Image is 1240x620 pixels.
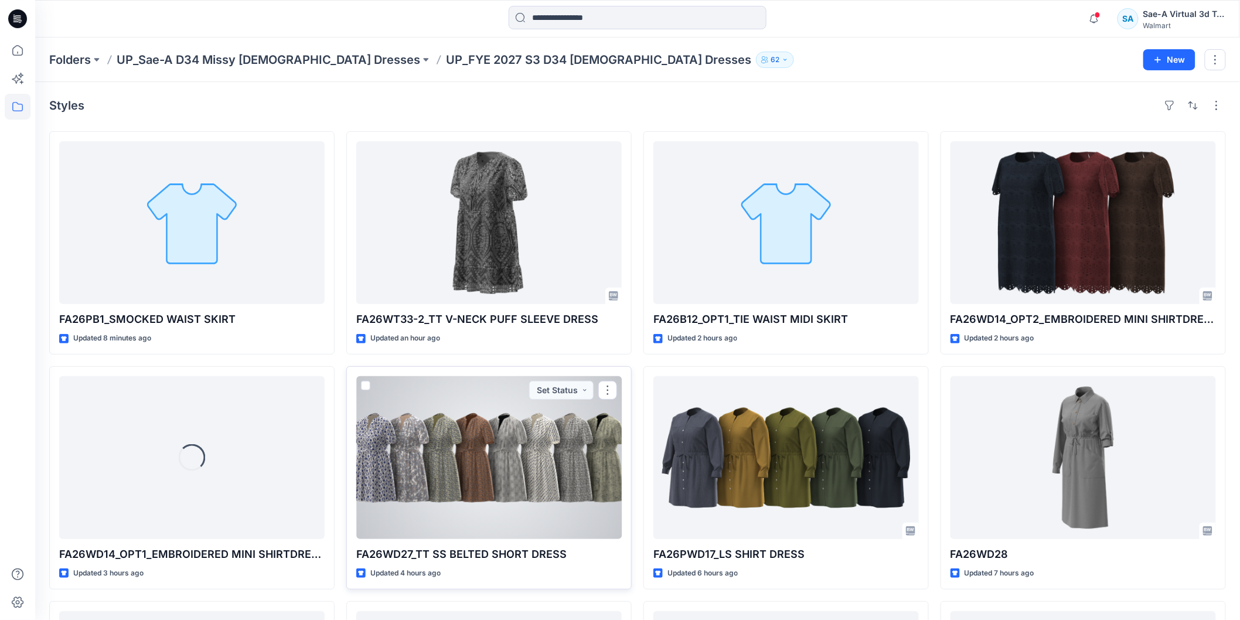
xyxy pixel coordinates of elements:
p: FA26B12_OPT1_TIE WAIST MIDI SKIRT [653,311,919,328]
p: FA26WD14_OPT2_EMBROIDERED MINI SHIRTDRESS [951,311,1216,328]
a: FA26WT33-2_TT V-NECK PUFF SLEEVE DRESS [356,141,622,304]
p: FA26PWD17_LS SHIRT DRESS [653,546,919,563]
a: FA26WD14_OPT2_EMBROIDERED MINI SHIRTDRESS [951,141,1216,304]
p: Updated 4 hours ago [370,567,441,580]
p: Updated 2 hours ago [667,332,737,345]
p: Updated 7 hours ago [965,567,1034,580]
a: Folders [49,52,91,68]
a: UP_Sae-A D34 Missy [DEMOGRAPHIC_DATA] Dresses [117,52,420,68]
p: Updated 3 hours ago [73,567,144,580]
p: FA26WD28 [951,546,1216,563]
div: Walmart [1143,21,1225,30]
p: Updated an hour ago [370,332,440,345]
p: FA26WD14_OPT1_EMBROIDERED MINI SHIRTDRESS [59,546,325,563]
h4: Styles [49,98,84,113]
p: UP_FYE 2027 S3 D34 [DEMOGRAPHIC_DATA] Dresses [446,52,751,68]
p: Updated 6 hours ago [667,567,738,580]
a: FA26B12_OPT1_TIE WAIST MIDI SKIRT [653,141,919,304]
button: 62 [756,52,794,68]
p: FA26WD27_TT SS BELTED SHORT DRESS [356,546,622,563]
p: Updated 2 hours ago [965,332,1034,345]
p: FA26PB1_SMOCKED WAIST SKIRT [59,311,325,328]
p: FA26WT33-2_TT V-NECK PUFF SLEEVE DRESS [356,311,622,328]
p: Updated 8 minutes ago [73,332,151,345]
a: FA26PB1_SMOCKED WAIST SKIRT [59,141,325,304]
div: SA [1118,8,1139,29]
div: Sae-A Virtual 3d Team [1143,7,1225,21]
button: New [1143,49,1195,70]
a: FA26PWD17_LS SHIRT DRESS [653,376,919,539]
p: 62 [771,53,779,66]
a: FA26WD27_TT SS BELTED SHORT DRESS [356,376,622,539]
a: FA26WD28 [951,376,1216,539]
